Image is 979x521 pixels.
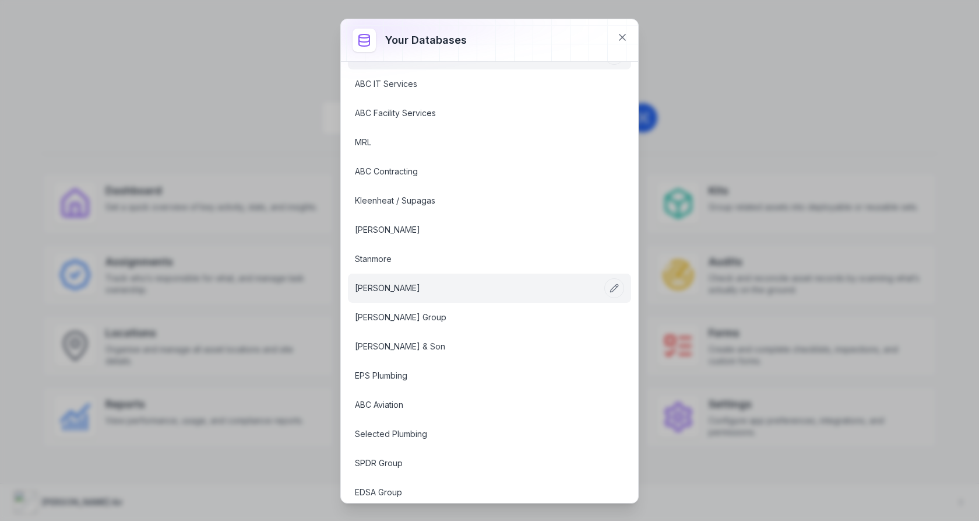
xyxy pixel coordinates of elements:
[355,312,596,323] a: [PERSON_NAME] Group
[355,457,596,469] a: SPDR Group
[355,166,596,177] a: ABC Contracting
[355,78,596,90] a: ABC IT Services
[355,282,596,294] a: [PERSON_NAME]
[355,137,596,148] a: MRL
[355,399,596,411] a: ABC Aviation
[355,253,596,265] a: Stanmore
[355,107,596,119] a: ABC Facility Services
[355,341,596,352] a: [PERSON_NAME] & Son
[385,32,467,48] h3: Your databases
[355,370,596,382] a: EPS Plumbing
[355,224,596,236] a: [PERSON_NAME]
[355,428,596,440] a: Selected Plumbing
[355,195,596,207] a: Kleenheat / Supagas
[355,487,596,498] a: EDSA Group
